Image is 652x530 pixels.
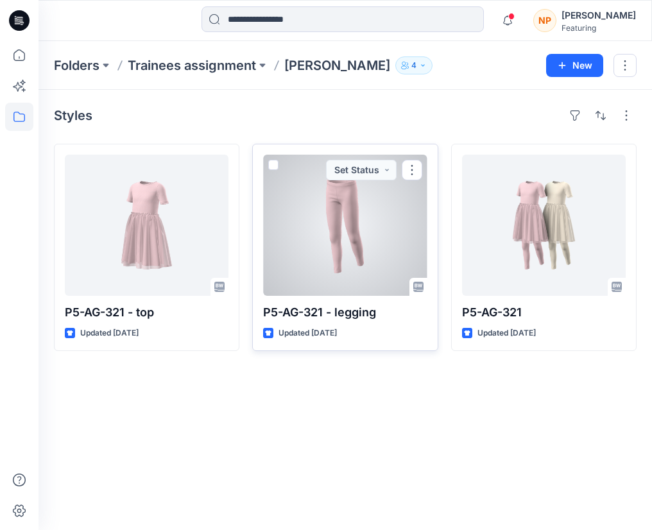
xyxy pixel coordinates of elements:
[284,56,390,74] p: [PERSON_NAME]
[263,155,427,296] a: P5-AG-321 - legging
[395,56,433,74] button: 4
[477,327,536,340] p: Updated [DATE]
[54,56,99,74] a: Folders
[80,327,139,340] p: Updated [DATE]
[462,155,626,296] a: P5-AG-321
[533,9,556,32] div: NP
[65,155,228,296] a: P5-AG-321 - top
[411,58,416,73] p: 4
[65,303,228,321] p: P5-AG-321 - top
[128,56,256,74] a: Trainees assignment
[562,23,636,33] div: Featuring
[546,54,603,77] button: New
[54,108,92,123] h4: Styles
[562,8,636,23] div: [PERSON_NAME]
[279,327,337,340] p: Updated [DATE]
[462,303,626,321] p: P5-AG-321
[263,303,427,321] p: P5-AG-321 - legging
